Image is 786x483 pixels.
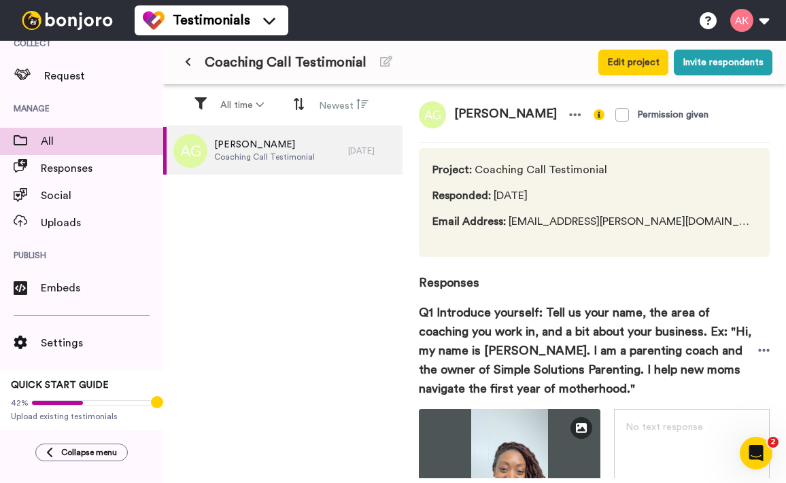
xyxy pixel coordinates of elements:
[768,437,779,448] span: 2
[214,151,315,162] span: Coaching Call Testimonial
[35,444,128,461] button: Collapse menu
[41,280,163,296] span: Embeds
[419,257,770,292] span: Responses
[173,11,250,30] span: Testimonials
[173,134,207,168] img: ag.png
[674,50,772,75] button: Invite respondents
[11,380,109,390] span: QUICK START GUIDE
[626,423,703,432] span: No text response
[637,108,708,122] div: Permission given
[432,216,506,227] span: Email Address :
[214,138,315,151] span: [PERSON_NAME]
[419,101,446,128] img: ag.png
[41,215,163,231] span: Uploads
[11,411,152,422] span: Upload existing testimonials
[311,92,377,118] button: Newest
[44,68,163,84] span: Request
[41,160,163,177] span: Responses
[432,162,756,178] span: Coaching Call Testimonial
[143,10,165,31] img: tm-color.svg
[41,133,163,149] span: All
[41,187,163,204] span: Social
[41,335,163,351] span: Settings
[594,109,604,120] img: info-yellow.svg
[212,93,272,118] button: All time
[432,187,756,204] span: [DATE]
[598,50,668,75] button: Edit project
[432,190,491,201] span: Responded :
[432,164,472,175] span: Project :
[163,127,403,175] a: [PERSON_NAME]Coaching Call Testimonial[DATE]
[205,53,366,72] span: Coaching Call Testimonial
[151,396,163,408] div: Tooltip anchor
[432,213,756,230] span: [EMAIL_ADDRESS][PERSON_NAME][DOMAIN_NAME]
[348,145,396,156] div: [DATE]
[740,437,772,469] iframe: Intercom live chat
[61,447,117,458] span: Collapse menu
[446,101,565,128] span: [PERSON_NAME]
[16,11,118,30] img: bj-logo-header-white.svg
[11,397,29,408] span: 42%
[419,303,758,398] span: Q1 Introduce yourself: Tell us your name, the area of coaching you work in, and a bit about your ...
